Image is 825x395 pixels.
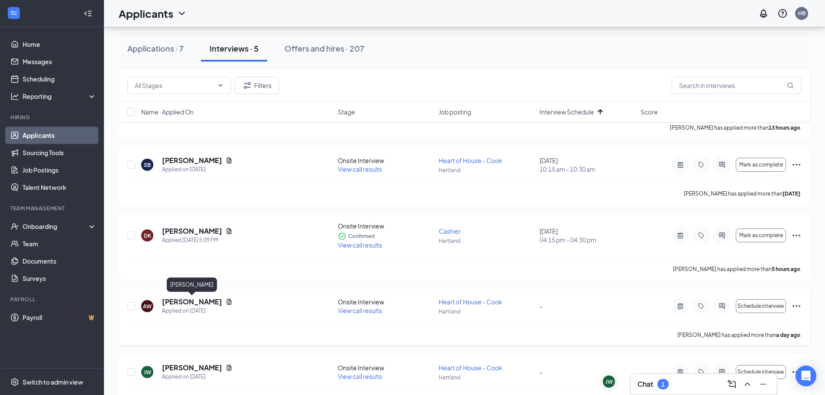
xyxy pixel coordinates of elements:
svg: ActiveNote [675,161,686,168]
svg: Document [226,364,233,371]
svg: Ellipses [791,301,802,311]
span: 04:15 pm - 04:30 pm [540,235,635,244]
svg: Analysis [10,92,19,101]
button: Minimize [756,377,770,391]
svg: Document [226,228,233,235]
span: Mark as complete [739,232,783,238]
span: Heart of House - Cook [439,157,502,164]
svg: ChevronDown [177,8,187,19]
span: Heart of House - Cook [439,364,502,372]
span: Confirmed [348,232,375,241]
div: 1 [661,381,665,388]
svg: Ellipses [791,230,802,241]
span: Score [641,108,658,116]
span: Cashier [439,227,461,235]
div: HB [798,10,806,17]
p: Hartland [439,308,534,315]
svg: ActiveChat [717,369,727,375]
p: [PERSON_NAME] has applied more than . [673,265,802,273]
input: Search in interviews [672,77,802,94]
h5: [PERSON_NAME] [162,363,222,372]
b: a day ago [776,332,800,338]
div: JW [144,369,151,376]
h5: [PERSON_NAME] [162,226,222,236]
b: 5 hours ago [772,266,800,272]
div: Applications · 7 [127,43,184,54]
button: Mark as complete [736,229,786,242]
a: Messages [23,53,97,70]
svg: ArrowUp [595,107,605,117]
span: Schedule interview [738,303,784,309]
svg: ActiveNote [675,232,686,239]
a: PayrollCrown [23,309,97,326]
svg: Notifications [758,8,769,19]
svg: CheckmarkCircle [338,232,346,241]
svg: Filter [242,80,252,91]
svg: ChevronDown [217,82,224,89]
div: Onsite Interview [338,222,434,230]
div: Onboarding [23,222,89,231]
svg: ActiveNote [675,303,686,310]
button: Schedule interview [736,365,786,379]
h5: [PERSON_NAME] [162,156,222,165]
a: Applicants [23,127,97,144]
button: ChevronUp [741,377,754,391]
svg: Tag [696,369,706,375]
div: Onsite Interview [338,156,434,165]
p: [PERSON_NAME] has applied more than . [677,331,802,339]
span: View call results [338,241,382,249]
svg: ActiveChat [717,232,727,239]
svg: Tag [696,232,706,239]
div: [DATE] [540,227,635,244]
h3: Chat [637,379,653,389]
svg: WorkstreamLogo [10,9,18,17]
button: ComposeMessage [725,377,739,391]
div: SB [144,161,151,169]
svg: ChevronUp [742,379,753,389]
input: All Stages [135,81,214,90]
div: Interviews · 5 [210,43,259,54]
span: - [540,368,543,376]
svg: Document [226,298,233,305]
div: Offers and hires · 207 [285,43,364,54]
span: Mark as complete [739,162,783,168]
p: Hartland [439,374,534,381]
svg: MagnifyingGlass [787,82,794,89]
svg: ActiveNote [675,369,686,375]
a: Surveys [23,270,97,287]
span: Name · Applied On [141,108,194,116]
a: Documents [23,252,97,270]
button: Schedule interview [736,299,786,313]
div: Applied on [DATE] [162,372,233,381]
svg: Ellipses [791,160,802,170]
button: Mark as complete [736,158,786,172]
span: View call results [338,372,382,380]
div: DK [144,232,151,239]
div: Switch to admin view [23,378,83,386]
a: Home [23,36,97,53]
svg: Document [226,157,233,164]
span: 10:15 am - 10:30 am [540,165,635,173]
span: Job posting [439,108,471,116]
svg: ComposeMessage [727,379,737,389]
h5: [PERSON_NAME] [162,297,222,307]
span: View call results [338,165,382,173]
svg: Ellipses [791,367,802,377]
span: View call results [338,307,382,314]
p: Hartland [439,237,534,245]
svg: Tag [696,303,706,310]
button: Filter Filters [235,77,279,94]
a: Job Postings [23,161,97,179]
svg: UserCheck [10,222,19,231]
span: - [540,302,543,310]
div: [DATE] [540,156,635,173]
svg: ActiveChat [717,303,727,310]
div: Payroll [10,296,95,303]
div: AW [143,303,152,310]
a: Talent Network [23,179,97,196]
a: Sourcing Tools [23,144,97,161]
a: Team [23,235,97,252]
span: Heart of House - Cook [439,298,502,306]
div: Applied [DATE] 5:09 PM [162,236,233,245]
span: Interview Schedule [540,108,594,116]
